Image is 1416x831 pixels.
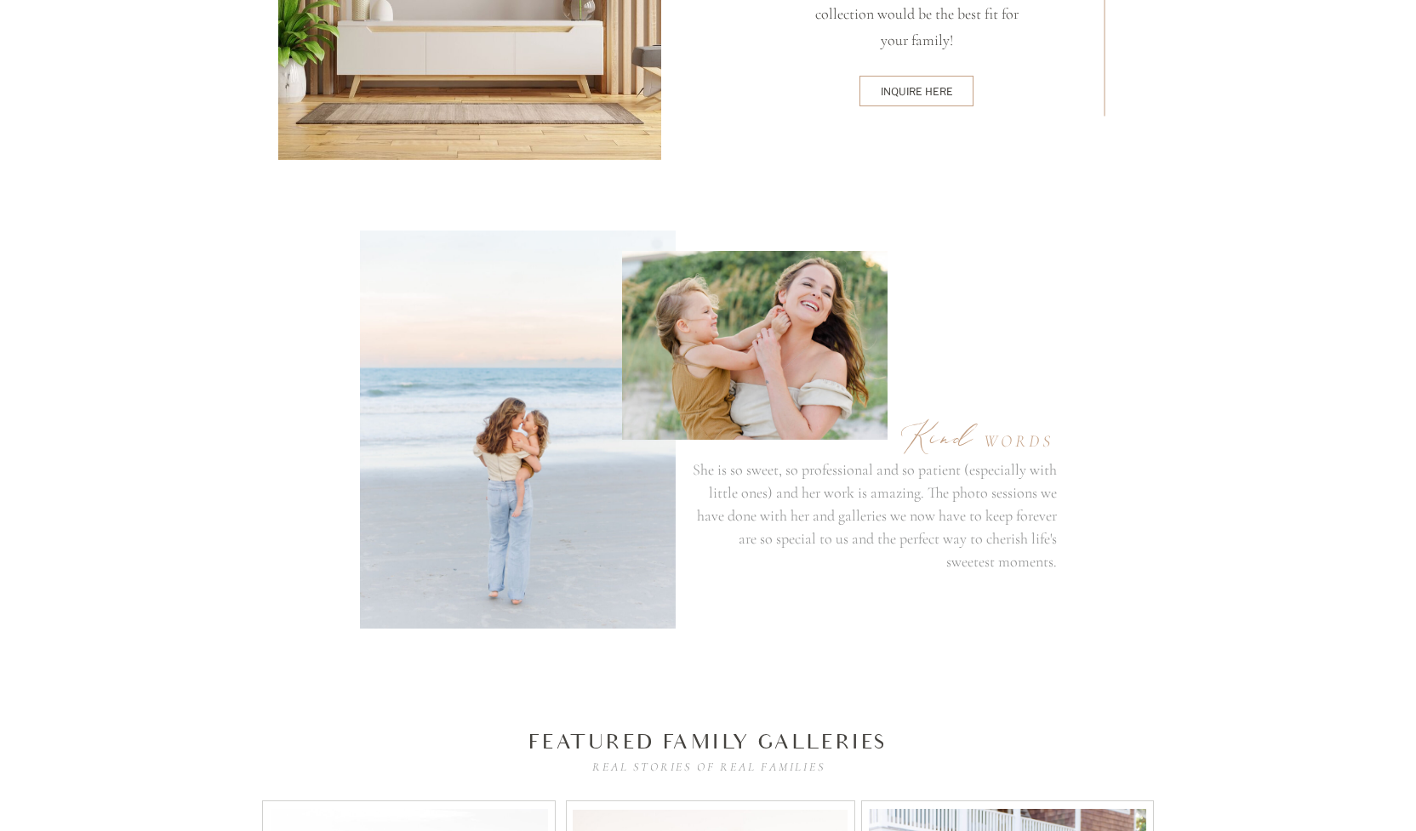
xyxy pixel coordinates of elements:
div: Kind [888,413,985,454]
h2: featured Family galleries [448,727,968,750]
p: She is so sweet, so professional and so patient (especially with little ones) and her work is ama... [693,458,1057,571]
a: inquire here [863,84,971,98]
div: words [979,429,1057,451]
h3: real stories of real families [580,758,837,774]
